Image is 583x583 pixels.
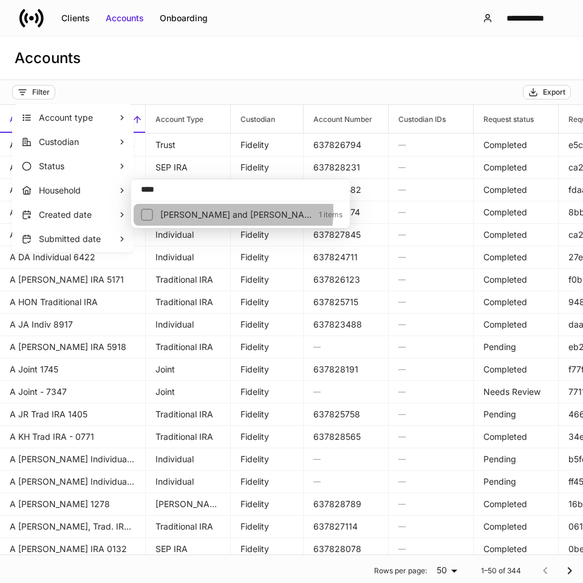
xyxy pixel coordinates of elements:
[39,136,118,148] p: Custodian
[39,233,118,245] p: Submitted date
[312,210,343,220] p: 1 items
[160,209,312,221] p: Essex, James and Kruesel, Duane
[39,112,118,124] p: Account type
[39,184,118,197] p: Household
[39,209,118,221] p: Created date
[39,160,118,172] p: Status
